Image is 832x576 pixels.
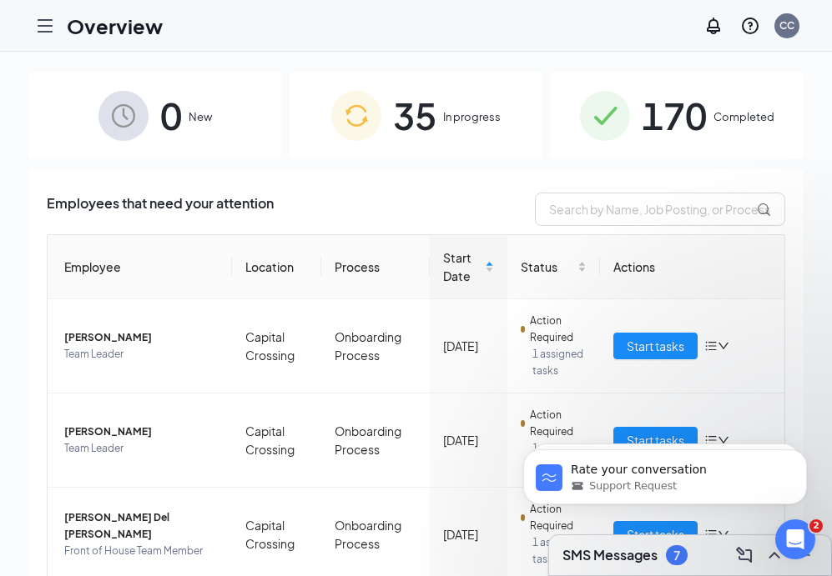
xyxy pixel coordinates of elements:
[809,519,823,533] span: 2
[731,542,758,568] button: ComposeMessage
[64,346,219,363] span: Team Leader
[740,16,760,36] svg: QuestionInfo
[530,313,587,346] span: Action Required
[761,542,788,568] button: ChevronUp
[714,108,774,125] span: Completed
[48,235,232,299] th: Employee
[521,258,575,276] span: Status
[535,193,785,226] input: Search by Name, Job Posting, or Process
[321,235,430,299] th: Process
[232,299,321,393] td: Capital Crossing
[562,546,658,564] h3: SMS Messages
[532,534,587,568] span: 1 assigned tasks
[507,235,601,299] th: Status
[67,12,163,40] h1: Overview
[35,16,55,36] svg: Hamburger
[321,299,430,393] td: Onboarding Process
[775,519,815,559] iframe: Intercom live chat
[47,193,274,226] span: Employees that need your attention
[704,339,718,353] span: bars
[64,509,219,543] span: [PERSON_NAME] Del [PERSON_NAME]
[718,340,729,352] span: down
[443,525,493,543] div: [DATE]
[64,423,219,440] span: [PERSON_NAME]
[443,108,501,125] span: In progress
[232,393,321,488] td: Capital Crossing
[703,16,724,36] svg: Notifications
[443,248,481,285] span: Start Date
[232,235,321,299] th: Location
[321,393,430,488] td: Onboarding Process
[393,87,436,144] span: 35
[530,407,587,440] span: Action Required
[532,346,587,379] span: 1 assigned tasks
[64,329,219,346] span: [PERSON_NAME]
[64,543,219,559] span: Front of House Team Member
[498,414,832,531] iframe: Intercom notifications message
[443,337,493,355] div: [DATE]
[734,545,754,565] svg: ComposeMessage
[673,548,680,563] div: 7
[764,545,784,565] svg: ChevronUp
[600,235,784,299] th: Actions
[642,87,707,144] span: 170
[160,87,182,144] span: 0
[613,333,698,359] button: Start tasks
[189,108,212,125] span: New
[64,440,219,457] span: Team Leader
[627,337,684,355] span: Start tasks
[443,431,493,449] div: [DATE]
[779,18,794,33] div: CC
